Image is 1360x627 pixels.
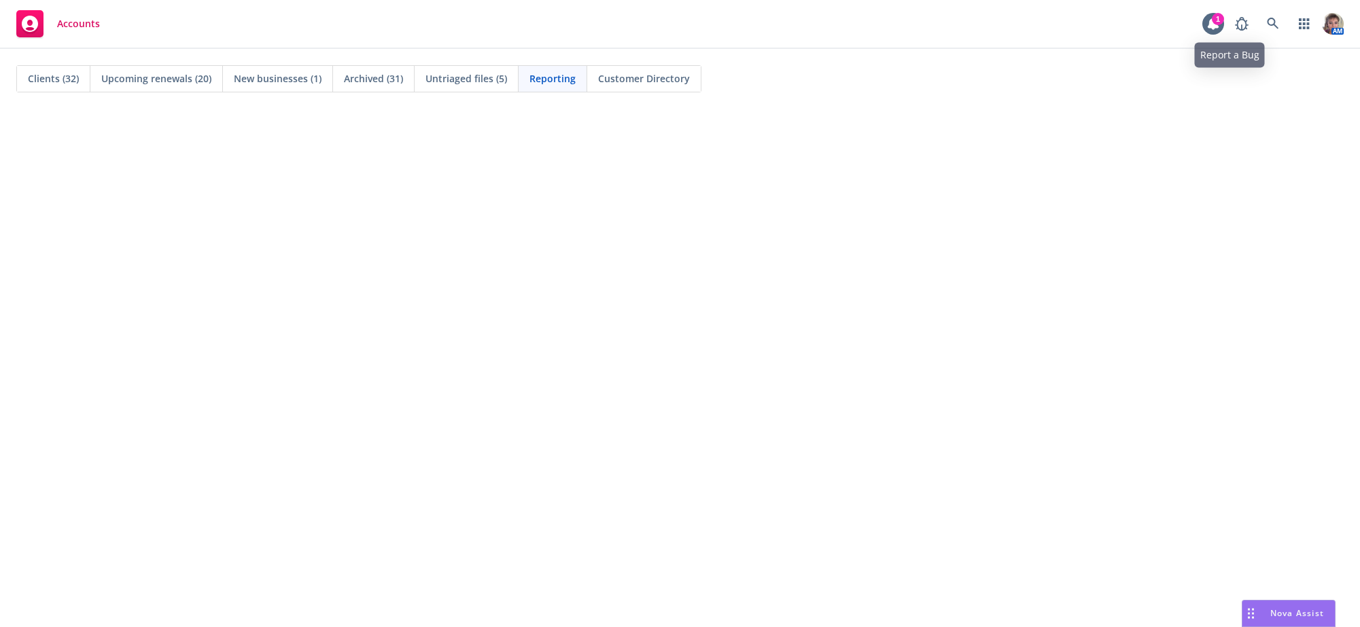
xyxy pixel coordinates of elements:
[57,18,100,29] span: Accounts
[1212,13,1224,25] div: 1
[425,71,507,86] span: Untriaged files (5)
[529,71,576,86] span: Reporting
[28,71,79,86] span: Clients (32)
[1242,601,1259,626] div: Drag to move
[234,71,321,86] span: New businesses (1)
[1291,10,1318,37] a: Switch app
[1259,10,1287,37] a: Search
[1228,10,1255,37] a: Report a Bug
[1270,607,1324,619] span: Nova Assist
[1242,600,1336,627] button: Nova Assist
[344,71,403,86] span: Archived (31)
[101,71,211,86] span: Upcoming renewals (20)
[11,5,105,43] a: Accounts
[1322,13,1344,35] img: photo
[598,71,690,86] span: Customer Directory
[14,122,1346,613] iframe: Hex Dashboard 1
